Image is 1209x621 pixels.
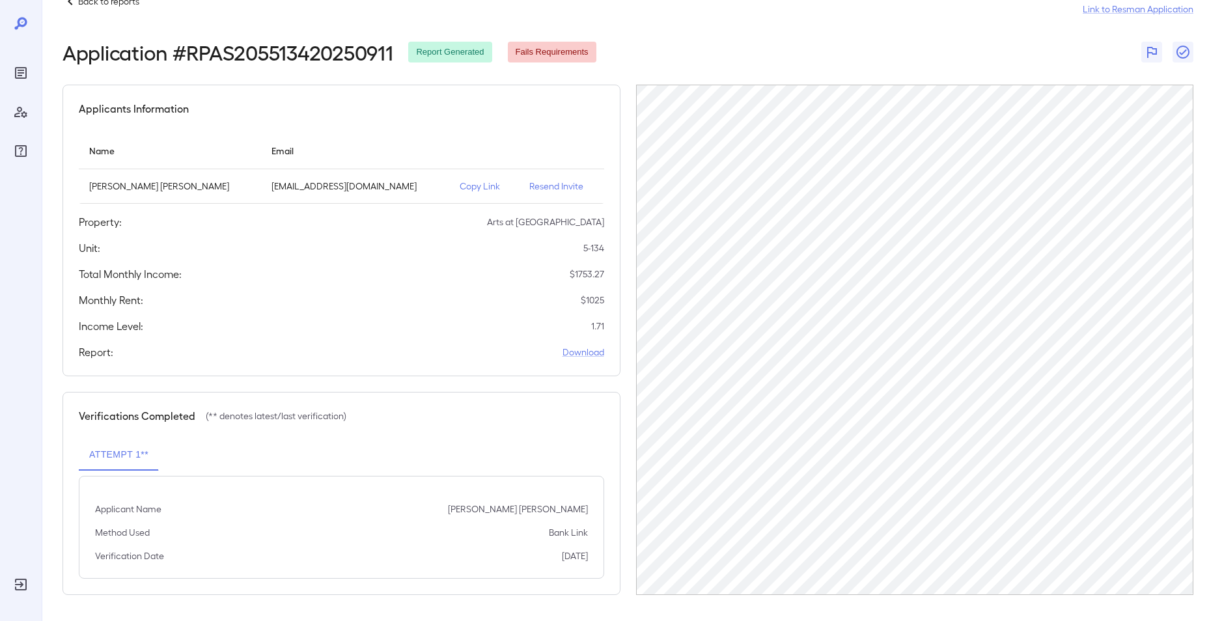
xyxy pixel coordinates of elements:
[487,215,604,228] p: Arts at [GEOGRAPHIC_DATA]
[1141,42,1162,62] button: Flag Report
[79,266,182,282] h5: Total Monthly Income:
[79,344,113,360] h5: Report:
[581,294,604,307] p: $ 1025
[79,439,159,471] button: Attempt 1**
[448,503,588,516] p: [PERSON_NAME] [PERSON_NAME]
[89,180,251,193] p: [PERSON_NAME] [PERSON_NAME]
[570,268,604,281] p: $ 1753.27
[95,526,150,539] p: Method Used
[79,292,143,308] h5: Monthly Rent:
[79,132,261,169] th: Name
[79,408,195,424] h5: Verifications Completed
[508,46,596,59] span: Fails Requirements
[563,346,604,359] a: Download
[460,180,508,193] p: Copy Link
[95,503,161,516] p: Applicant Name
[206,409,346,422] p: (** denotes latest/last verification)
[1083,3,1193,16] a: Link to Resman Application
[95,549,164,562] p: Verification Date
[79,214,122,230] h5: Property:
[79,132,604,204] table: simple table
[10,102,31,122] div: Manage Users
[1173,42,1193,62] button: Close Report
[271,180,439,193] p: [EMAIL_ADDRESS][DOMAIN_NAME]
[79,240,100,256] h5: Unit:
[529,180,593,193] p: Resend Invite
[562,549,588,562] p: [DATE]
[583,241,604,255] p: 5-134
[63,40,393,64] h2: Application # RPAS205513420250911
[261,132,449,169] th: Email
[10,141,31,161] div: FAQ
[79,101,189,117] h5: Applicants Information
[408,46,492,59] span: Report Generated
[10,574,31,595] div: Log Out
[79,318,143,334] h5: Income Level:
[10,62,31,83] div: Reports
[591,320,604,333] p: 1.71
[549,526,588,539] p: Bank Link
